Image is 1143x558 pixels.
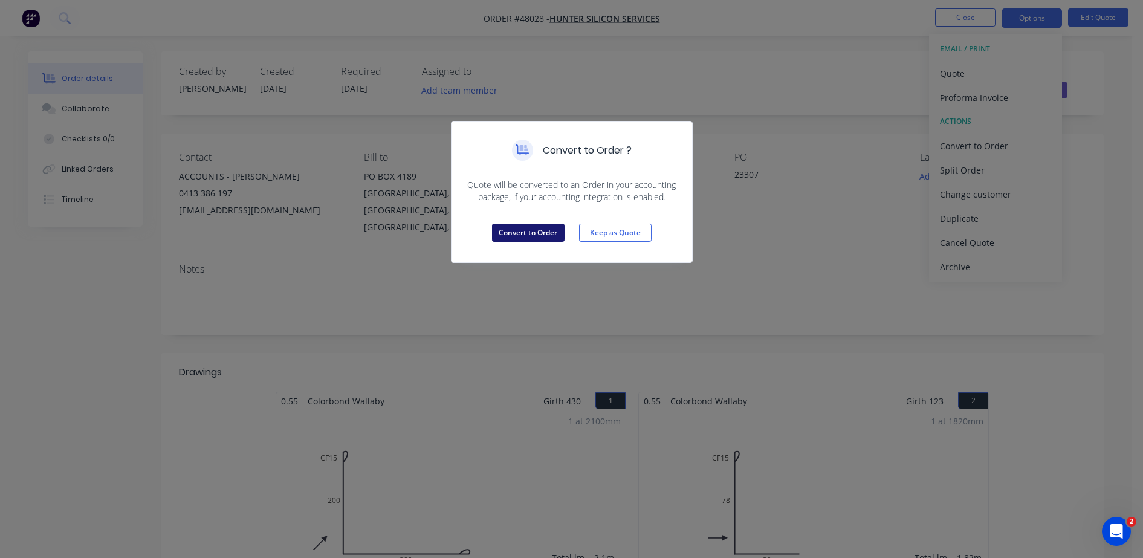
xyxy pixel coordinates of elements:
h5: Convert to Order ? [543,143,632,158]
iframe: Intercom live chat [1102,517,1131,546]
button: Keep as Quote [579,224,652,242]
span: 2 [1127,517,1136,527]
span: Quote will be converted to an Order in your accounting package, if your accounting integration is... [466,179,678,203]
button: Convert to Order [492,224,565,242]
